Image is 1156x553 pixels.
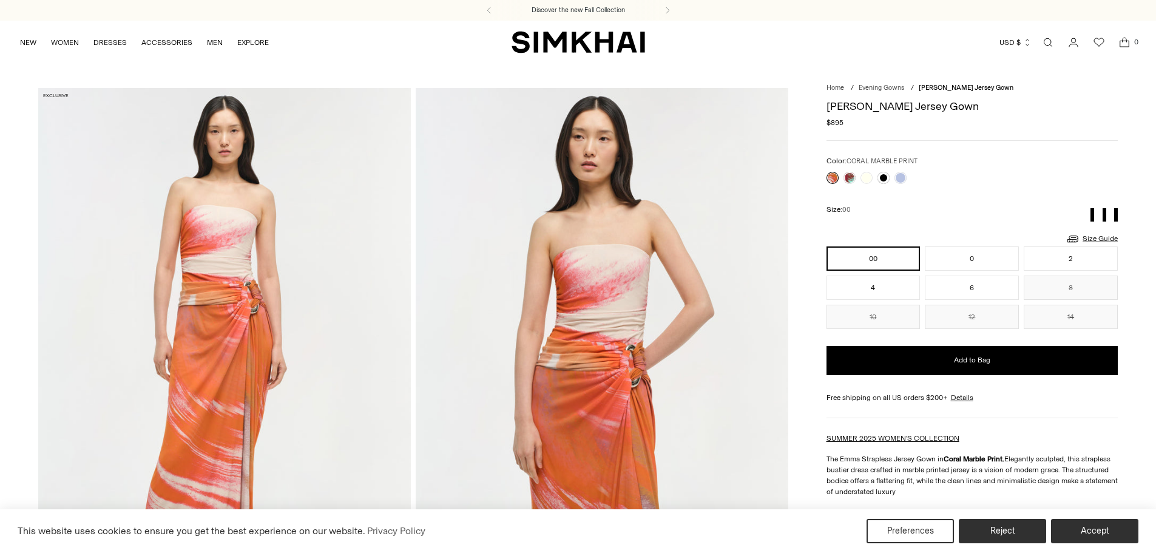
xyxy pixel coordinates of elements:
span: [PERSON_NAME] Jersey Gown [919,84,1013,92]
a: Wishlist [1087,30,1111,55]
a: WOMEN [51,29,79,56]
button: USD $ [999,29,1032,56]
p: The Emma Strapless Jersey Gown in Elegantly sculpted, this strapless bustier dress crafted in mar... [826,453,1118,497]
button: 6 [925,276,1019,300]
span: CORAL MARBLE PRINT [847,157,918,165]
a: MEN [207,29,223,56]
div: Free shipping on all US orders $200+ [826,392,1118,403]
button: 4 [826,276,921,300]
strong: Coral Marble Print. [944,455,1004,463]
a: Open cart modal [1112,30,1137,55]
a: NEW [20,29,36,56]
h1: [PERSON_NAME] Jersey Gown [826,101,1118,112]
span: Add to Bag [954,355,990,365]
span: This website uses cookies to ensure you get the best experience on our website. [18,525,365,537]
button: 14 [1024,305,1118,329]
label: Color: [826,155,918,167]
span: 00 [842,206,851,214]
a: Go to the account page [1061,30,1086,55]
nav: breadcrumbs [826,83,1118,93]
a: ACCESSORIES [141,29,192,56]
a: Open search modal [1036,30,1060,55]
div: / [851,83,854,93]
span: 0 [1131,36,1141,47]
a: Size Guide [1066,231,1118,246]
button: 2 [1024,246,1118,271]
button: Add to Bag [826,346,1118,375]
a: SIMKHAI [512,30,645,54]
a: Discover the new Fall Collection [532,5,625,15]
button: 12 [925,305,1019,329]
span: $895 [826,117,843,128]
button: 00 [826,246,921,271]
button: 8 [1024,276,1118,300]
a: Home [826,84,844,92]
button: 0 [925,246,1019,271]
button: Preferences [867,519,954,543]
a: Privacy Policy (opens in a new tab) [365,522,427,540]
div: / [911,83,914,93]
a: SUMMER 2025 WOMEN'S COLLECTION [826,434,959,443]
label: Size: [826,204,851,215]
a: Evening Gowns [859,84,904,92]
button: Reject [959,519,1046,543]
a: DRESSES [93,29,127,56]
h3: Size & Fit [826,508,856,516]
a: Details [951,392,973,403]
button: Size & Fit [826,497,1118,528]
button: Accept [1051,519,1138,543]
button: 10 [826,305,921,329]
a: EXPLORE [237,29,269,56]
